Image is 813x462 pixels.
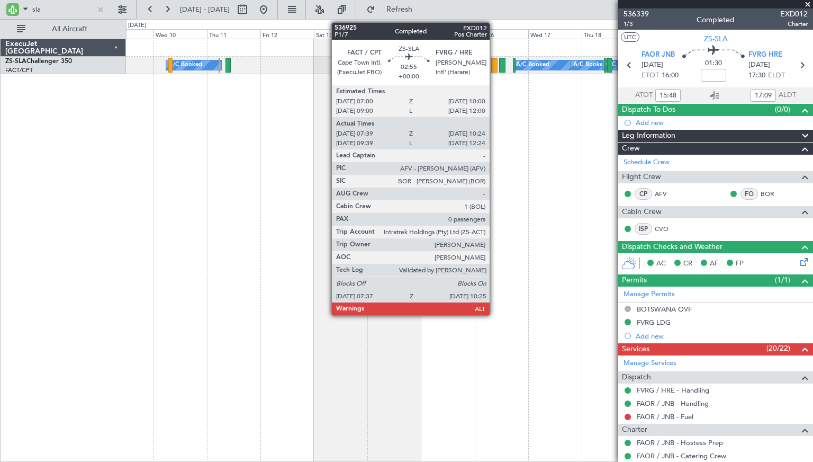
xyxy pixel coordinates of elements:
[637,318,671,327] div: FVRG LDG
[153,29,207,39] div: Wed 10
[775,104,790,115] span: (0/0)
[207,29,260,39] div: Thu 11
[573,57,607,73] div: A/C Booked
[636,118,808,127] div: Add new
[622,343,649,356] span: Services
[636,332,808,341] div: Add new
[624,157,670,168] a: Schedule Crew
[761,189,784,199] a: BOR
[705,58,722,69] span: 01:30
[314,29,367,39] div: Sat 13
[180,5,230,14] span: [DATE] - [DATE]
[395,57,429,73] div: A/C Booked
[637,399,709,408] a: FAOR / JNB - Handling
[516,57,549,73] div: A/C Booked
[710,259,718,269] span: AF
[662,70,679,81] span: 16:00
[28,25,112,33] span: All Aircraft
[622,274,647,287] span: Permits
[362,1,425,18] button: Refresh
[622,206,662,218] span: Cabin Crew
[635,90,653,101] span: ATOT
[768,70,785,81] span: ELDT
[624,358,676,369] a: Manage Services
[5,58,26,65] span: ZS-SLA
[748,60,770,70] span: [DATE]
[624,289,675,300] a: Manage Permits
[656,259,666,269] span: AC
[655,224,679,234] a: CVO
[697,14,735,25] div: Completed
[169,57,202,73] div: A/C Booked
[780,20,808,29] span: Charter
[622,371,651,384] span: Dispatch
[582,29,635,39] div: Thu 18
[642,60,663,70] span: [DATE]
[779,90,796,101] span: ALDT
[475,29,528,39] div: Tue 16
[367,29,421,39] div: Sun 14
[740,188,758,200] div: FO
[642,50,675,60] span: FAOR JNB
[621,32,639,42] button: UTC
[5,58,72,65] a: ZS-SLAChallenger 350
[12,21,115,38] button: All Aircraft
[766,343,790,354] span: (20/22)
[751,89,776,102] input: --:--
[128,21,146,30] div: [DATE]
[637,451,726,460] a: FAOR / JNB - Catering Crew
[683,259,692,269] span: CR
[780,8,808,20] span: EXD012
[637,305,692,314] div: BOTSWANA OVF
[622,424,647,436] span: Charter
[100,29,153,39] div: Tue 9
[32,2,93,17] input: A/C (Reg. or Type)
[736,259,744,269] span: FP
[377,6,422,13] span: Refresh
[775,274,790,286] span: (1/1)
[622,171,661,183] span: Flight Crew
[5,66,33,74] a: FACT/CPT
[637,412,693,421] a: FAOR / JNB - Fuel
[622,104,675,116] span: Dispatch To-Dos
[655,89,681,102] input: --:--
[704,33,728,45] span: ZS-SLA
[635,188,652,200] div: CP
[635,223,652,235] div: ISP
[637,386,709,395] a: FVRG / HRE - Handling
[622,130,675,142] span: Leg Information
[655,189,679,199] a: AFV
[748,70,765,81] span: 17:30
[260,29,314,39] div: Fri 12
[622,143,640,155] span: Crew
[642,70,659,81] span: ETOT
[421,29,474,39] div: Mon 15
[624,8,649,20] span: 536339
[624,20,649,29] span: 1/3
[622,241,722,253] span: Dispatch Checks and Weather
[528,29,582,39] div: Wed 17
[637,438,723,447] a: FAOR / JNB - Hostess Prep
[748,50,782,60] span: FVRG HRE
